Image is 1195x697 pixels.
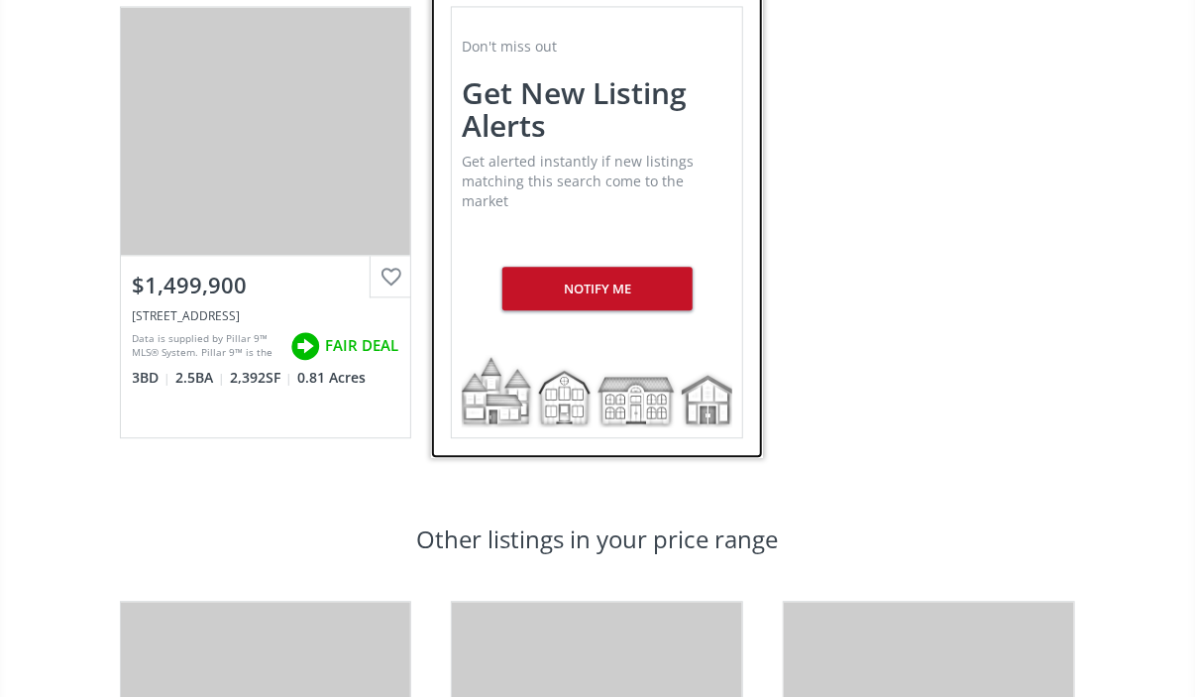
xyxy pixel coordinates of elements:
[298,368,367,388] span: 0.81 Acres
[176,368,226,388] span: 2.5 BA
[133,270,399,300] div: $1,499,900
[133,307,399,324] div: 7947 Creekside Drive, Rural Grande Prairie No. 1, AB T8W 0H3
[285,326,325,366] img: rating icon
[462,76,732,142] h2: Get new listing alerts
[231,368,293,388] span: 2,392 SF
[502,267,692,310] div: Notify me
[325,335,398,356] span: FAIR DEAL
[462,152,694,210] span: Get alerted instantly if new listings matching this search come to the market
[417,527,779,551] h3: Other listings in your price range
[133,368,171,388] span: 3 BD
[133,331,281,361] div: Data is supplied by Pillar 9™ MLS® System. Pillar 9™ is the owner of the copyright in its MLS® Sy...
[462,37,557,56] span: Don't miss out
